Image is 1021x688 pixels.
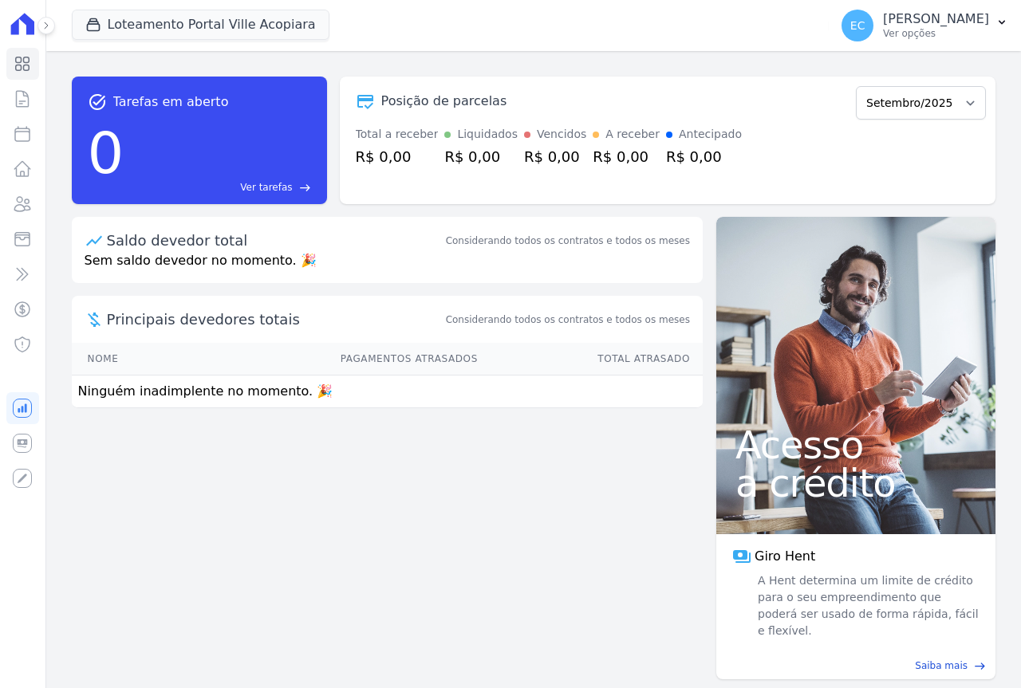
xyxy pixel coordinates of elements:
[356,146,439,167] div: R$ 0,00
[829,3,1021,48] button: EC [PERSON_NAME] Ver opções
[915,659,968,673] span: Saiba mais
[240,180,292,195] span: Ver tarefas
[524,146,586,167] div: R$ 0,00
[113,92,229,112] span: Tarefas em aberto
[446,234,690,248] div: Considerando todos os contratos e todos os meses
[605,126,660,143] div: A receber
[537,126,586,143] div: Vencidos
[755,572,980,639] span: A Hent determina um limite de crédito para o seu empreendimento que poderá ser usado de forma ráp...
[107,309,443,330] span: Principais devedores totais
[974,660,986,672] span: east
[446,313,690,327] span: Considerando todos os contratos e todos os meses
[679,126,742,143] div: Antecipado
[457,126,518,143] div: Liquidados
[88,92,107,112] span: task_alt
[72,10,329,40] button: Loteamento Portal Ville Acopiara
[107,230,443,251] div: Saldo devedor total
[88,112,124,195] div: 0
[356,126,439,143] div: Total a receber
[444,146,518,167] div: R$ 0,00
[726,659,986,673] a: Saiba mais east
[184,343,479,375] th: Pagamentos Atrasados
[883,11,989,27] p: [PERSON_NAME]
[72,343,184,375] th: Nome
[72,251,703,283] p: Sem saldo devedor no momento. 🎉
[735,464,976,502] span: a crédito
[850,20,865,31] span: EC
[130,180,310,195] a: Ver tarefas east
[72,375,703,408] td: Ninguém inadimplente no momento. 🎉
[593,146,660,167] div: R$ 0,00
[666,146,742,167] div: R$ 0,00
[479,343,703,375] th: Total Atrasado
[883,27,989,40] p: Ver opções
[735,426,976,464] span: Acesso
[381,92,507,111] div: Posição de parcelas
[755,547,815,566] span: Giro Hent
[299,182,311,194] span: east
